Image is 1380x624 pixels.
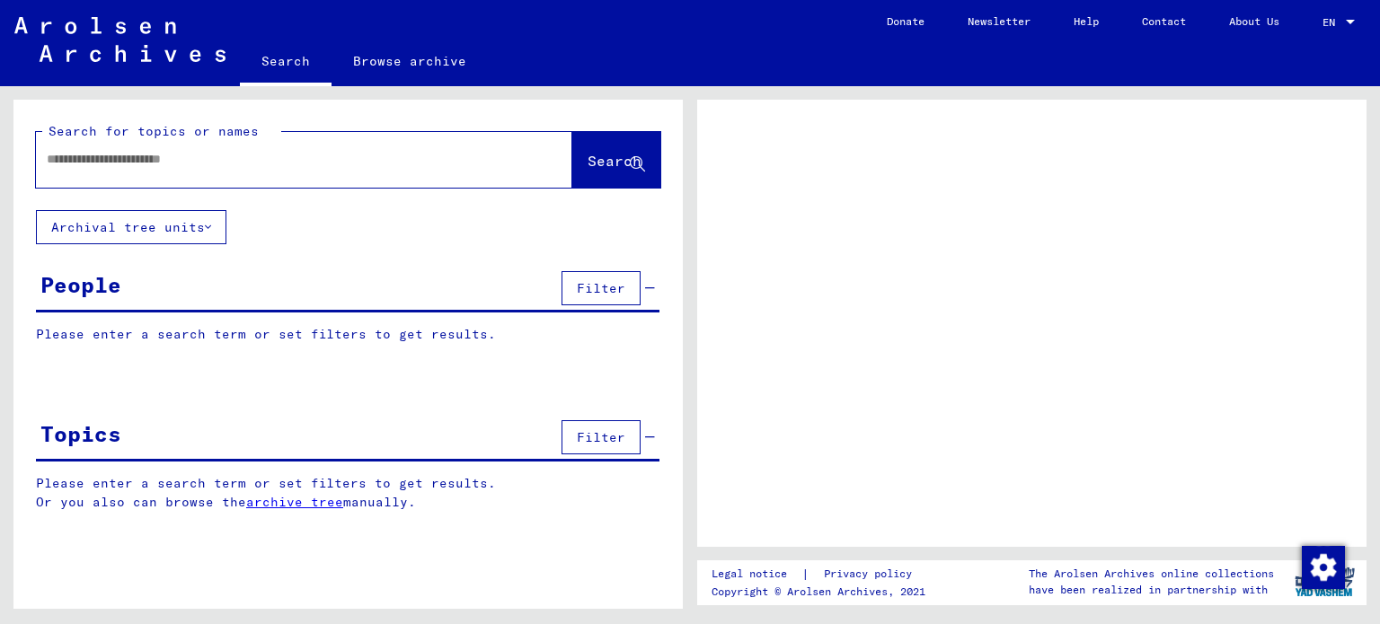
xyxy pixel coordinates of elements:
[1029,566,1274,582] p: The Arolsen Archives online collections
[562,271,641,305] button: Filter
[577,280,625,296] span: Filter
[712,584,933,600] p: Copyright © Arolsen Archives, 2021
[1029,582,1274,598] p: have been realized in partnership with
[1291,559,1358,604] img: yv_logo.png
[14,17,226,62] img: Arolsen_neg.svg
[588,152,641,170] span: Search
[332,40,488,83] a: Browse archive
[562,420,641,454] button: Filter
[1302,546,1345,589] img: Change consent
[712,565,933,584] div: |
[1301,545,1344,588] div: Change consent
[40,268,121,301] div: People
[809,565,933,584] a: Privacy policy
[36,474,660,512] p: Please enter a search term or set filters to get results. Or you also can browse the manually.
[36,325,659,344] p: Please enter a search term or set filters to get results.
[40,417,121,450] div: Topics
[36,210,226,244] button: Archival tree units
[577,429,625,445] span: Filter
[572,132,660,188] button: Search
[1322,16,1342,29] span: EN
[712,565,801,584] a: Legal notice
[246,494,343,510] a: archive tree
[240,40,332,86] a: Search
[49,123,259,139] mat-label: Search for topics or names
